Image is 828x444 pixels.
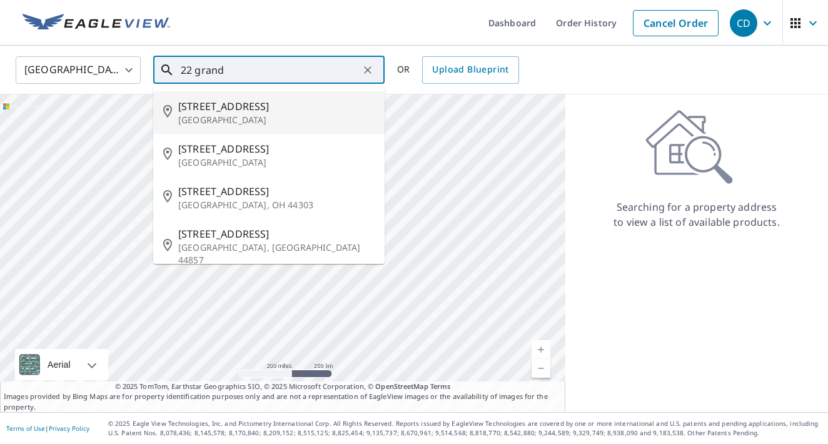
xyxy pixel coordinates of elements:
button: Clear [359,61,376,79]
div: OR [397,56,519,84]
a: Terms of Use [6,424,45,433]
a: Upload Blueprint [422,56,518,84]
span: [STREET_ADDRESS] [178,99,375,114]
div: Aerial [15,349,108,380]
a: Terms [430,381,451,391]
span: [STREET_ADDRESS] [178,141,375,156]
div: CD [730,9,757,37]
div: [GEOGRAPHIC_DATA] [16,53,141,88]
span: [STREET_ADDRESS] [178,226,375,241]
p: © 2025 Eagle View Technologies, Inc. and Pictometry International Corp. All Rights Reserved. Repo... [108,419,822,438]
p: [GEOGRAPHIC_DATA], OH 44303 [178,199,375,211]
span: Upload Blueprint [432,62,508,78]
p: [GEOGRAPHIC_DATA] [178,114,375,126]
span: © 2025 TomTom, Earthstar Geographics SIO, © 2025 Microsoft Corporation, © [115,381,451,392]
a: Cancel Order [633,10,719,36]
img: EV Logo [23,14,170,33]
input: Search by address or latitude-longitude [181,53,359,88]
a: OpenStreetMap [375,381,428,391]
p: | [6,425,89,432]
a: Current Level 5, Zoom In [532,340,550,359]
p: [GEOGRAPHIC_DATA], [GEOGRAPHIC_DATA] 44857 [178,241,375,266]
span: [STREET_ADDRESS] [178,184,375,199]
a: Current Level 5, Zoom Out [532,359,550,378]
a: Privacy Policy [49,424,89,433]
div: Aerial [44,349,74,380]
p: Searching for a property address to view a list of available products. [613,199,780,230]
p: [GEOGRAPHIC_DATA] [178,156,375,169]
